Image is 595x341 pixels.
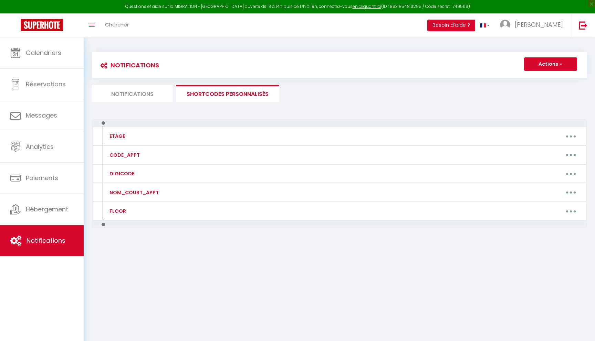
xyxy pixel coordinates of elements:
span: Paiements [26,174,58,182]
div: NOM_COURT_APPT [108,189,159,196]
span: Réservations [26,80,66,88]
h3: Notifications [97,57,159,73]
span: Messages [26,111,57,120]
div: ETAGE [108,132,125,140]
img: Super Booking [21,19,63,31]
a: ... [PERSON_NAME] [495,13,572,37]
button: Besoin d'aide ? [427,20,475,31]
div: CODE_APPT [108,151,140,159]
a: Chercher [100,13,134,37]
img: ... [500,20,510,30]
img: logout [579,21,587,30]
button: Actions [524,57,577,71]
iframe: LiveChat chat widget [566,312,595,341]
span: Calendriers [26,48,61,57]
div: FLOOR [108,207,126,215]
span: Notifications [27,236,65,245]
span: Hébergement [26,205,68,213]
span: [PERSON_NAME] [515,20,563,29]
div: DIGICODE [108,170,134,177]
a: en cliquant ici [353,3,381,9]
li: Notifications [92,85,173,102]
span: Chercher [105,21,129,28]
span: Analytics [26,142,54,151]
li: SHORTCODES PERSONNALISÉS [176,85,279,102]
